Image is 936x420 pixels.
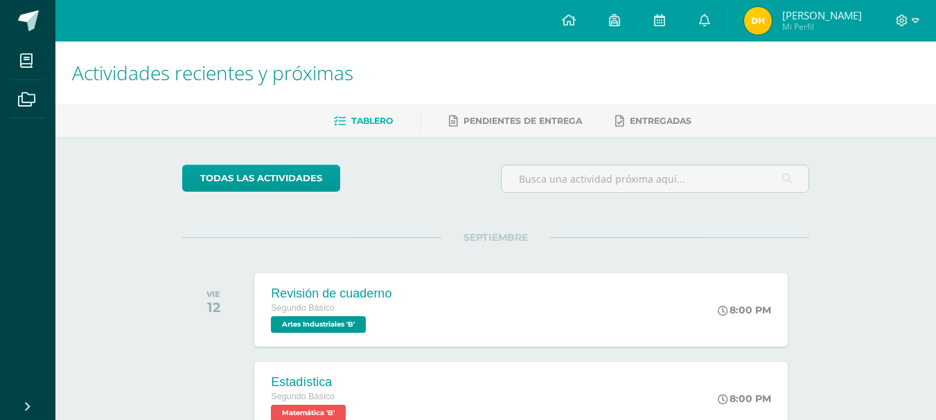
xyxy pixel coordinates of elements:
a: todas las Actividades [182,165,340,192]
a: Pendientes de entrega [449,110,582,132]
span: Entregadas [630,116,691,126]
a: Entregadas [615,110,691,132]
span: [PERSON_NAME] [782,8,862,22]
span: Artes Industriales 'B' [271,316,366,333]
div: 8:00 PM [718,392,771,405]
span: SEPTIEMBRE [441,231,550,244]
span: Tablero [351,116,393,126]
input: Busca una actividad próxima aquí... [502,165,809,192]
span: Segundo Básico [271,303,335,313]
div: 8:00 PM [718,304,771,316]
span: Pendientes de entrega [463,116,582,126]
div: Estadística [271,375,349,390]
div: Revisión de cuaderno [271,286,391,301]
span: Mi Perfil [782,21,862,33]
span: Actividades recientes y próximas [72,60,353,86]
div: VIE [206,289,220,299]
span: Segundo Básico [271,392,335,401]
img: d9ccee0ca2db0f1535b9b3a302565e18.png [744,7,772,35]
div: 12 [206,299,220,316]
a: Tablero [334,110,393,132]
